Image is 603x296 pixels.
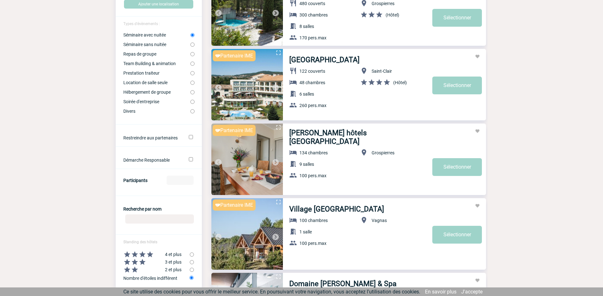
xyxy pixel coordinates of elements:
[360,149,368,156] img: baseline_location_on_white_24dp-b.png
[123,42,190,47] label: Séminaire sans nuitée
[116,266,190,273] label: 2 et plus
[289,205,384,213] a: Village [GEOGRAPHIC_DATA]
[299,103,326,108] span: 260 pers.max
[299,12,328,17] span: 300 chambres
[123,22,160,26] span: Types d'évènements :
[123,109,190,114] label: Divers
[289,279,397,288] a: Domaine [PERSON_NAME] & Spa
[289,101,297,109] img: baseline_group_white_24dp-b.png
[289,90,297,98] img: baseline_meeting_room_white_24dp-b.png
[386,12,399,17] span: (Hôtel)
[360,216,368,224] img: baseline_location_on_white_24dp-b.png
[461,289,483,295] a: J'accepte
[299,69,325,74] span: 122 couverts
[123,135,180,140] label: Ne filtrer que sur les établissements ayant un partenariat avec IME
[289,239,297,247] img: baseline_group_white_24dp-b.png
[299,241,326,246] span: 100 pers.max
[123,158,180,163] label: Démarche Responsable
[299,1,325,6] span: 480 couverts
[289,149,297,156] img: baseline_hotel_white_24dp-b.png
[299,150,328,155] span: 134 chambres
[123,32,190,37] label: Séminaire avec nuitée
[289,11,297,18] img: baseline_hotel_white_24dp-b.png
[289,22,297,30] img: baseline_meeting_room_white_24dp-b.png
[123,273,190,282] label: Nombre d'étoiles indifférent
[432,226,482,244] a: Sélectionner
[213,125,256,136] div: Partenaire IME
[299,80,325,85] span: 48 chambres
[116,258,190,266] label: 3 et plus
[475,129,480,134] img: Ajouter aux favoris
[289,228,297,235] img: baseline_meeting_room_white_24dp-b.png
[123,240,157,244] span: Standing des hôtels
[123,99,190,104] label: Soirée d'entreprise
[372,218,387,223] span: Vagnas
[211,124,283,195] img: 1.jpg
[372,69,392,74] span: Saint-Clair
[432,9,482,27] a: Sélectionner
[299,218,328,223] span: 100 chambres
[123,61,190,66] label: Team Building & animation
[299,162,314,167] span: 9 salles
[432,77,482,94] a: Sélectionner
[475,203,480,208] img: Ajouter aux favoris
[393,80,407,85] span: (Hôtel)
[215,129,220,132] img: partnaire IME
[360,67,368,75] img: baseline_location_on_white_24dp-b.png
[289,67,297,75] img: baseline_restaurant_white_24dp-b.png
[289,78,297,86] img: baseline_hotel_white_24dp-b.png
[299,91,314,97] span: 6 salles
[425,289,456,295] a: En savoir plus
[213,50,256,61] div: Partenaire IME
[299,35,326,40] span: 170 pers.max
[189,135,193,139] input: Ne filtrer que sur les établissements ayant un partenariat avec IME
[289,160,297,168] img: baseline_meeting_room_white_24dp-b.png
[299,229,312,234] span: 1 salle
[123,289,420,295] span: Ce site utilise des cookies pour vous offrir le meilleur service. En poursuivant votre navigation...
[372,150,394,155] span: Grospierres
[215,54,220,57] img: partnaire IME
[289,129,432,146] a: [PERSON_NAME] hôtels [GEOGRAPHIC_DATA]
[189,157,193,161] input: Démarche Responsable
[123,178,147,183] label: Participants
[123,90,190,95] label: Hébergement de groupe
[215,204,220,207] img: partnaire IME
[123,206,161,212] label: Recherche par nom
[372,1,394,6] span: Grospierres
[116,251,190,258] label: 4 et plus
[299,173,326,178] span: 100 pers.max
[289,216,297,224] img: baseline_hotel_white_24dp-b.png
[123,51,190,57] label: Repas de groupe
[211,198,283,270] img: 1.jpg
[289,56,360,64] a: [GEOGRAPHIC_DATA]
[289,34,297,41] img: baseline_group_white_24dp-b.png
[289,172,297,179] img: baseline_group_white_24dp-b.png
[475,278,480,283] img: Ajouter aux favoris
[123,71,190,76] label: Prestation traiteur
[299,24,314,29] span: 8 salles
[213,199,256,211] div: Partenaire IME
[211,49,283,120] img: 1.jpg
[432,158,482,176] a: Sélectionner
[123,80,190,85] label: Location de salle seule
[475,54,480,59] img: Ajouter aux favoris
